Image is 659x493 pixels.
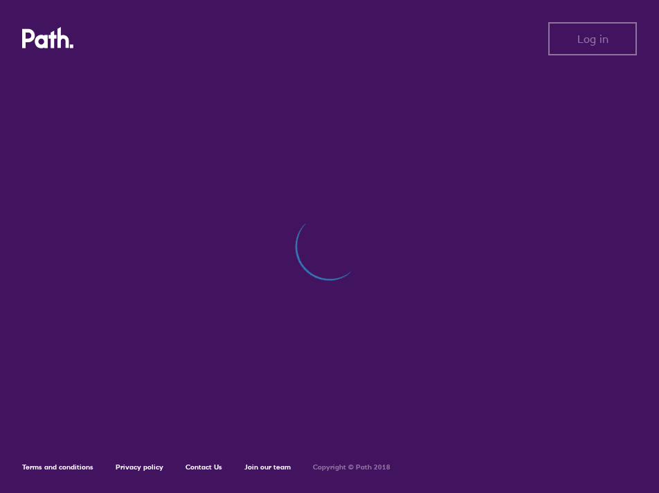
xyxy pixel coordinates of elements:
[548,22,637,55] button: Log in
[186,463,222,472] a: Contact Us
[244,463,291,472] a: Join our team
[116,463,163,472] a: Privacy policy
[22,463,93,472] a: Terms and conditions
[313,463,390,472] h6: Copyright © Path 2018
[577,33,608,45] span: Log in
